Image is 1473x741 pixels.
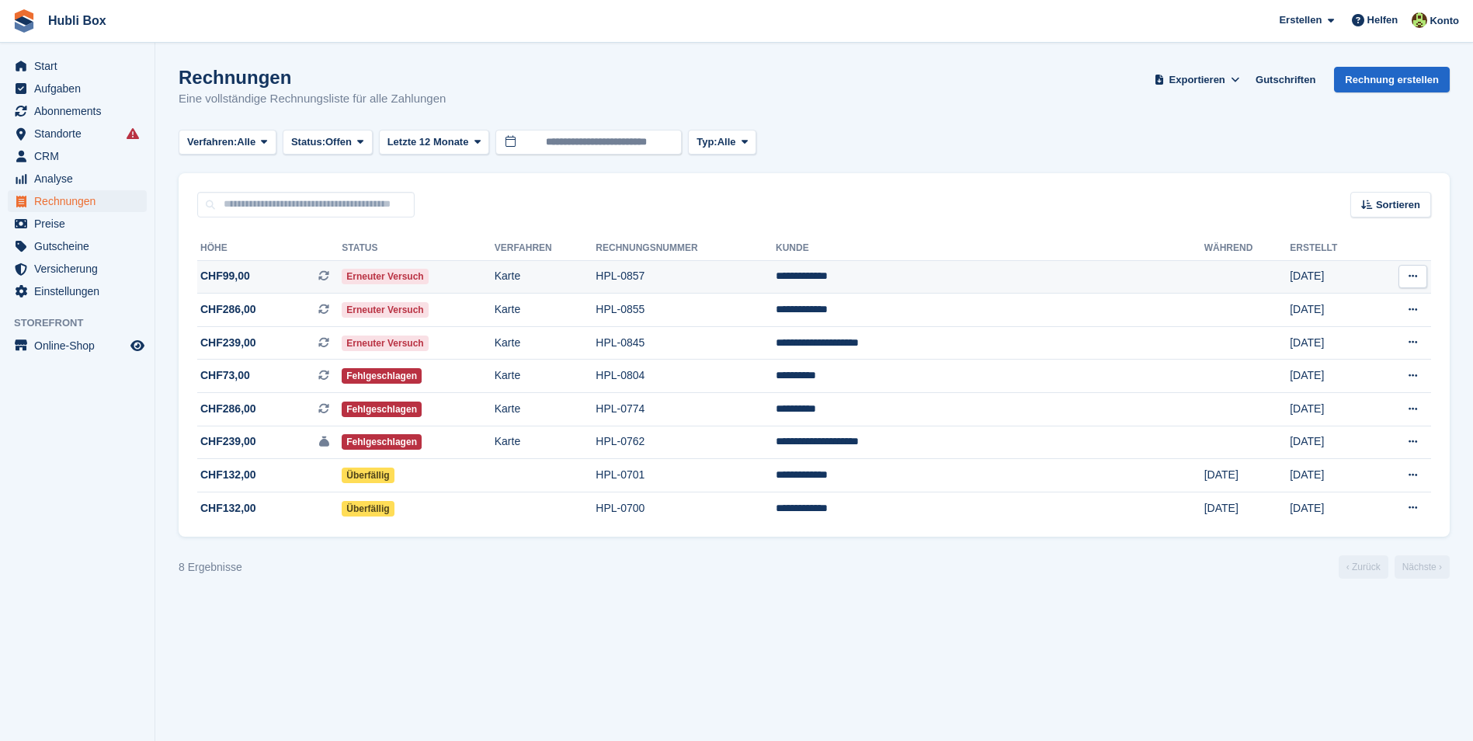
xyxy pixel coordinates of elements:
th: Erstellt [1290,236,1374,261]
th: Rechnungsnummer [596,236,776,261]
span: Erneuter Versuch [342,269,428,284]
span: Fehlgeschlagen [342,402,422,417]
span: Preise [34,213,127,235]
a: Vorschau-Shop [128,336,147,355]
th: Höhe [197,236,342,261]
span: Erneuter Versuch [342,302,428,318]
td: HPL-0804 [596,360,776,393]
i: Es sind Fehler bei der Synchronisierung von Smart-Einträgen aufgetreten [127,127,139,140]
span: Start [34,55,127,77]
span: Erneuter Versuch [342,336,428,351]
span: CHF132,00 [200,467,256,483]
a: menu [8,145,147,167]
td: [DATE] [1290,294,1374,327]
span: Letzte 12 Monate [387,134,469,150]
span: CHF239,00 [200,433,256,450]
h1: Rechnungen [179,67,446,88]
span: Typ: [697,134,717,150]
span: Sortieren [1376,197,1420,213]
button: Exportieren [1151,67,1243,92]
span: Online-Shop [34,335,127,357]
a: menu [8,258,147,280]
span: CRM [34,145,127,167]
span: CHF99,00 [200,268,250,284]
span: Exportieren [1169,72,1225,88]
a: menu [8,190,147,212]
span: Abonnements [34,100,127,122]
td: HPL-0845 [596,326,776,360]
a: menu [8,123,147,144]
span: Überfällig [342,468,394,483]
a: Gutschriften [1249,67,1322,92]
img: Luca Space4you [1412,12,1427,28]
td: Karte [495,326,596,360]
p: Eine vollständige Rechnungsliste für alle Zahlungen [179,90,446,108]
button: Typ: Alle [688,130,756,155]
td: Karte [495,393,596,426]
a: Vorherige [1339,555,1388,579]
a: Rechnung erstellen [1334,67,1450,92]
span: CHF286,00 [200,401,256,417]
a: Nächste [1395,555,1450,579]
td: Karte [495,260,596,294]
span: CHF132,00 [200,500,256,517]
button: Status: Offen [283,130,373,155]
span: Status: [291,134,325,150]
span: Rechnungen [34,190,127,212]
td: HPL-0857 [596,260,776,294]
a: menu [8,235,147,257]
td: [DATE] [1290,459,1374,492]
span: CHF239,00 [200,335,256,351]
span: Fehlgeschlagen [342,434,422,450]
span: Einstellungen [34,280,127,302]
span: Gutscheine [34,235,127,257]
td: [DATE] [1290,260,1374,294]
td: HPL-0855 [596,294,776,327]
td: HPL-0774 [596,393,776,426]
span: Analyse [34,168,127,190]
td: HPL-0700 [596,492,776,524]
span: CHF73,00 [200,367,250,384]
span: Verfahren: [187,134,237,150]
span: Helfen [1367,12,1398,28]
span: Fehlgeschlagen [342,368,422,384]
span: Konto [1430,13,1459,29]
td: Karte [495,360,596,393]
img: stora-icon-8386f47178a22dfd0bd8f6a31ec36ba5ce8667c1dd55bd0f319d3a0aa187defe.svg [12,9,36,33]
th: Während [1204,236,1291,261]
span: Überfällig [342,501,394,517]
td: [DATE] [1290,492,1374,524]
td: Karte [495,294,596,327]
a: menu [8,168,147,190]
td: [DATE] [1290,360,1374,393]
button: Verfahren: Alle [179,130,276,155]
td: HPL-0701 [596,459,776,492]
a: menu [8,55,147,77]
a: menu [8,280,147,302]
span: Erstellen [1279,12,1322,28]
td: [DATE] [1290,326,1374,360]
td: [DATE] [1204,492,1291,524]
a: menu [8,213,147,235]
div: 8 Ergebnisse [179,559,242,576]
td: Karte [495,426,596,459]
th: Kunde [776,236,1204,261]
td: [DATE] [1204,459,1291,492]
a: menu [8,78,147,99]
span: Alle [237,134,255,150]
a: Speisekarte [8,335,147,357]
span: Offen [325,134,352,150]
span: Alle [717,134,736,150]
nav: Page [1336,555,1453,579]
span: Aufgaben [34,78,127,99]
span: Versicherung [34,258,127,280]
td: [DATE] [1290,393,1374,426]
th: Verfahren [495,236,596,261]
td: HPL-0762 [596,426,776,459]
span: CHF286,00 [200,301,256,318]
a: Hubli Box [42,8,113,33]
span: Storefront [14,315,155,331]
button: Letzte 12 Monate [379,130,490,155]
th: Status [342,236,494,261]
td: [DATE] [1290,426,1374,459]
